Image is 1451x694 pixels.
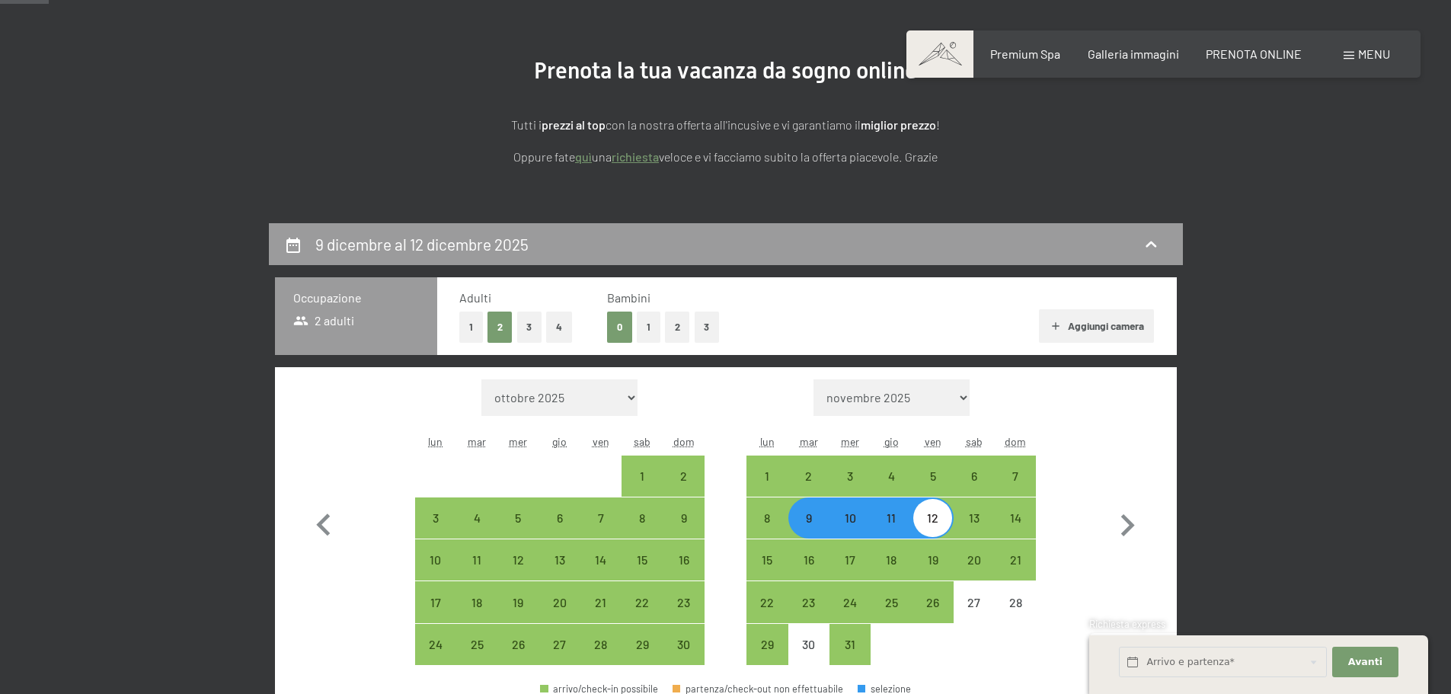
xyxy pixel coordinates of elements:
[497,581,539,622] div: Wed Nov 19 2025
[1088,46,1179,61] span: Galleria immagini
[582,554,620,592] div: 14
[497,497,539,539] div: Wed Nov 05 2025
[637,312,660,343] button: 1
[415,581,456,622] div: arrivo/check-in possibile
[831,512,869,550] div: 10
[497,539,539,580] div: arrivo/check-in possibile
[788,539,829,580] div: arrivo/check-in possibile
[497,581,539,622] div: arrivo/check-in possibile
[912,456,953,497] div: arrivo/check-in possibile
[746,581,788,622] div: Mon Dec 22 2025
[541,596,579,635] div: 20
[582,638,620,676] div: 28
[990,46,1060,61] span: Premium Spa
[497,624,539,665] div: arrivo/check-in possibile
[954,497,995,539] div: arrivo/check-in possibile
[966,435,983,448] abbr: sabato
[912,539,953,580] div: arrivo/check-in possibile
[872,512,910,550] div: 11
[468,435,486,448] abbr: martedì
[539,497,580,539] div: Thu Nov 06 2025
[831,470,869,508] div: 3
[831,638,869,676] div: 31
[788,539,829,580] div: Tue Dec 16 2025
[541,512,579,550] div: 6
[539,539,580,580] div: arrivo/check-in possibile
[831,596,869,635] div: 24
[954,581,995,622] div: Sat Dec 27 2025
[788,456,829,497] div: arrivo/check-in possibile
[996,470,1034,508] div: 7
[673,435,695,448] abbr: domenica
[955,512,993,550] div: 13
[622,581,663,622] div: arrivo/check-in possibile
[1358,46,1390,61] span: Menu
[788,581,829,622] div: Tue Dec 23 2025
[746,497,788,539] div: Mon Dec 08 2025
[456,581,497,622] div: arrivo/check-in possibile
[871,497,912,539] div: Thu Dec 11 2025
[995,456,1036,497] div: Sun Dec 07 2025
[695,312,720,343] button: 3
[542,117,606,132] strong: prezzi al top
[829,497,871,539] div: arrivo/check-in possibile
[746,539,788,580] div: Mon Dec 15 2025
[499,638,537,676] div: 26
[456,497,497,539] div: arrivo/check-in possibile
[790,512,828,550] div: 9
[746,539,788,580] div: arrivo/check-in possibile
[800,435,818,448] abbr: martedì
[995,539,1036,580] div: Sun Dec 21 2025
[456,539,497,580] div: Tue Nov 11 2025
[748,596,786,635] div: 22
[415,539,456,580] div: arrivo/check-in possibile
[664,554,702,592] div: 16
[829,581,871,622] div: Wed Dec 24 2025
[622,497,663,539] div: arrivo/check-in possibile
[664,470,702,508] div: 2
[415,539,456,580] div: Mon Nov 10 2025
[663,581,704,622] div: arrivo/check-in possibile
[663,624,704,665] div: Sun Nov 30 2025
[539,581,580,622] div: arrivo/check-in possibile
[663,456,704,497] div: Sun Nov 02 2025
[580,497,622,539] div: arrivo/check-in possibile
[872,554,910,592] div: 18
[746,456,788,497] div: Mon Dec 01 2025
[623,638,661,676] div: 29
[954,456,995,497] div: Sat Dec 06 2025
[417,596,455,635] div: 17
[790,470,828,508] div: 2
[497,539,539,580] div: Wed Nov 12 2025
[539,581,580,622] div: Thu Nov 20 2025
[954,581,995,622] div: arrivo/check-in non effettuabile
[788,497,829,539] div: arrivo/check-in possibile
[499,554,537,592] div: 12
[995,539,1036,580] div: arrivo/check-in possibile
[996,512,1034,550] div: 14
[748,470,786,508] div: 1
[912,497,953,539] div: arrivo/check-in possibile
[1089,618,1165,630] span: Richiesta express
[1005,435,1026,448] abbr: domenica
[790,596,828,635] div: 23
[996,596,1034,635] div: 28
[748,638,786,676] div: 29
[623,470,661,508] div: 1
[459,290,491,305] span: Adulti
[456,497,497,539] div: Tue Nov 04 2025
[912,581,953,622] div: arrivo/check-in possibile
[622,581,663,622] div: Sat Nov 22 2025
[612,149,659,164] a: richiesta
[664,638,702,676] div: 30
[622,539,663,580] div: arrivo/check-in possibile
[913,596,951,635] div: 26
[458,596,496,635] div: 18
[415,624,456,665] div: arrivo/check-in possibile
[417,512,455,550] div: 3
[607,290,650,305] span: Bambini
[415,624,456,665] div: Mon Nov 24 2025
[575,149,592,164] a: quì
[541,638,579,676] div: 27
[509,435,527,448] abbr: mercoledì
